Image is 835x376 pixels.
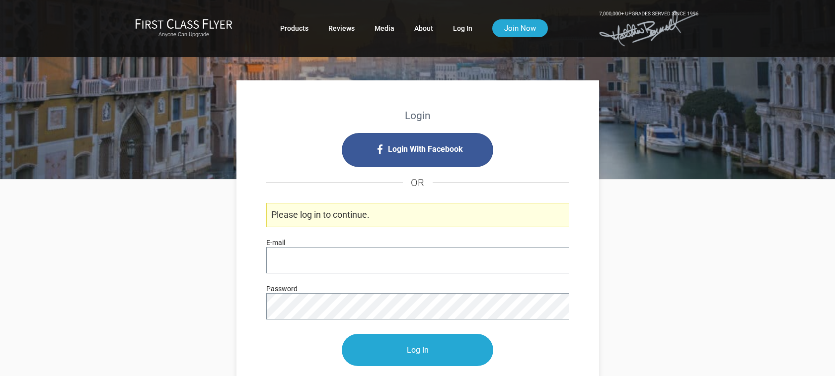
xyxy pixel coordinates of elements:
a: About [414,19,433,37]
a: Reviews [328,19,355,37]
a: Media [375,19,394,37]
small: Anyone Can Upgrade [135,31,232,38]
label: Password [266,283,298,294]
h4: OR [266,167,569,198]
i: Login with Facebook [342,133,493,167]
a: Join Now [492,19,548,37]
a: Log In [453,19,472,37]
input: Log In [342,334,493,366]
strong: Login [405,110,431,122]
a: Products [280,19,308,37]
img: First Class Flyer [135,18,232,29]
label: E-mail [266,237,285,248]
span: Login With Facebook [388,141,463,157]
p: Please log in to continue. [266,203,569,227]
a: First Class FlyerAnyone Can Upgrade [135,18,232,38]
